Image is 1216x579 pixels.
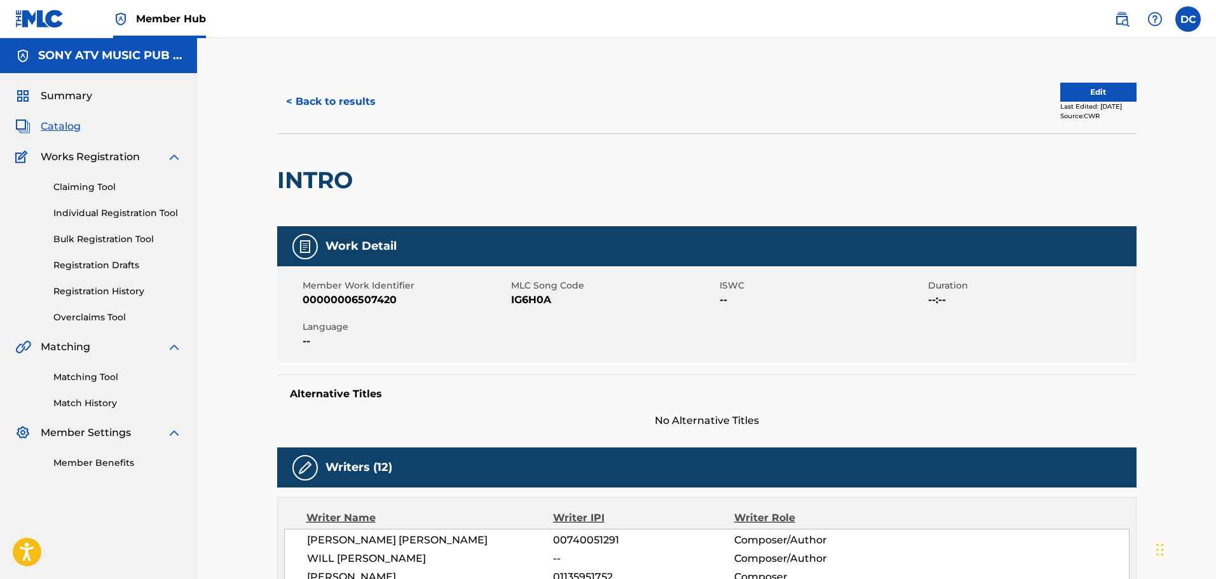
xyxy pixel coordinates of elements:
[15,425,31,440] img: Member Settings
[928,279,1133,292] span: Duration
[15,88,31,104] img: Summary
[1152,518,1216,579] iframe: Chat Widget
[41,119,81,134] span: Catalog
[720,292,925,308] span: --
[15,48,31,64] img: Accounts
[1060,83,1137,102] button: Edit
[303,292,508,308] span: 00000006507420
[15,10,64,28] img: MLC Logo
[325,460,392,475] h5: Writers (12)
[15,339,31,355] img: Matching
[928,292,1133,308] span: --:--
[1156,531,1164,569] div: Drag
[53,397,182,410] a: Match History
[290,388,1124,400] h5: Alternative Titles
[53,456,182,470] a: Member Benefits
[277,166,359,194] h2: INTRO
[53,259,182,272] a: Registration Drafts
[303,279,508,292] span: Member Work Identifier
[167,339,182,355] img: expand
[53,371,182,384] a: Matching Tool
[53,207,182,220] a: Individual Registration Tool
[15,88,92,104] a: SummarySummary
[734,510,899,526] div: Writer Role
[1109,6,1135,32] a: Public Search
[167,149,182,165] img: expand
[53,285,182,298] a: Registration History
[15,149,32,165] img: Works Registration
[1147,11,1163,27] img: help
[734,533,899,548] span: Composer/Author
[41,339,90,355] span: Matching
[136,11,206,26] span: Member Hub
[1060,111,1137,121] div: Source: CWR
[113,11,128,27] img: Top Rightsholder
[41,149,140,165] span: Works Registration
[41,425,131,440] span: Member Settings
[297,239,313,254] img: Work Detail
[1114,11,1130,27] img: search
[15,119,31,134] img: Catalog
[553,551,734,566] span: --
[553,510,734,526] div: Writer IPI
[511,292,716,308] span: IG6H0A
[53,233,182,246] a: Bulk Registration Tool
[1175,6,1201,32] div: User Menu
[297,460,313,475] img: Writers
[1060,102,1137,111] div: Last Edited: [DATE]
[307,551,554,566] span: WILL [PERSON_NAME]
[1180,381,1216,483] iframe: Resource Center
[53,181,182,194] a: Claiming Tool
[277,86,385,118] button: < Back to results
[307,533,554,548] span: [PERSON_NAME] [PERSON_NAME]
[303,320,508,334] span: Language
[38,48,182,63] h5: SONY ATV MUSIC PUB LLC
[1142,6,1168,32] div: Help
[325,239,397,254] h5: Work Detail
[41,88,92,104] span: Summary
[511,279,716,292] span: MLC Song Code
[303,334,508,349] span: --
[15,119,81,134] a: CatalogCatalog
[553,533,734,548] span: 00740051291
[720,279,925,292] span: ISWC
[734,551,899,566] span: Composer/Author
[306,510,554,526] div: Writer Name
[167,425,182,440] img: expand
[277,413,1137,428] span: No Alternative Titles
[53,311,182,324] a: Overclaims Tool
